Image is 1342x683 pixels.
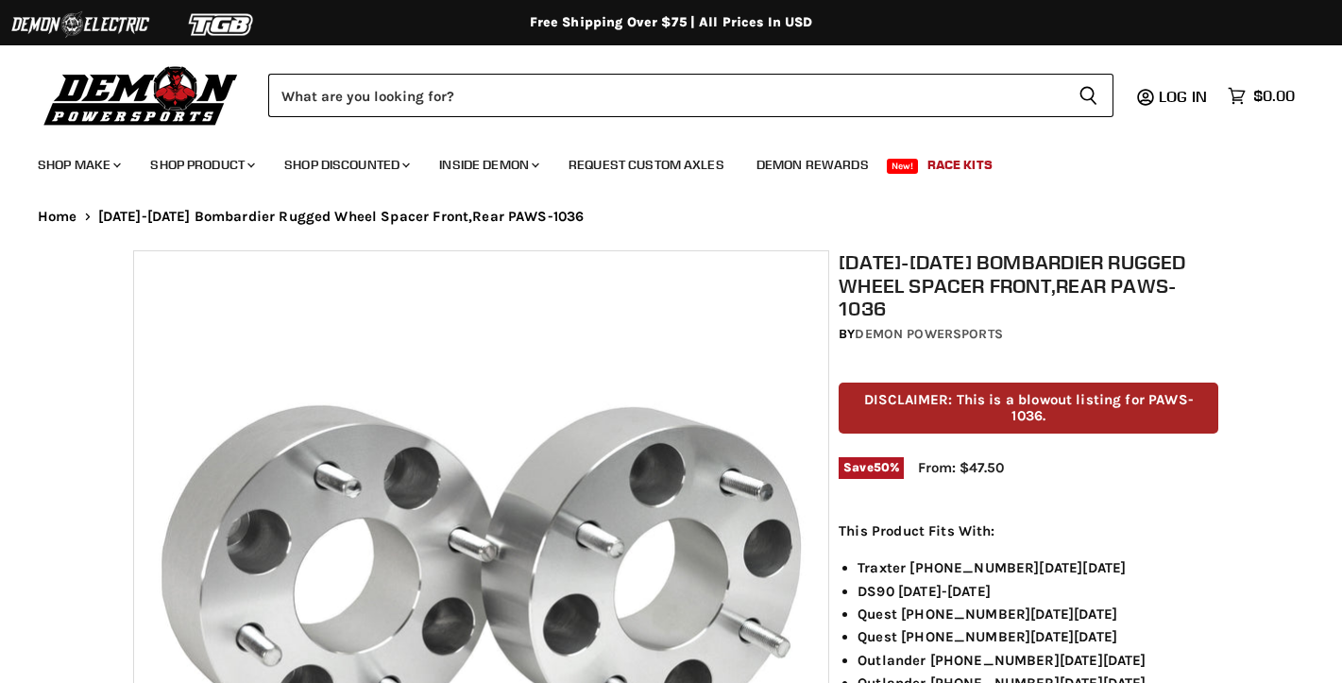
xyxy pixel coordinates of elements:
span: Save % [839,457,904,478]
a: Race Kits [913,145,1007,184]
span: [DATE]-[DATE] Bombardier Rugged Wheel Spacer Front,Rear PAWS-1036 [98,209,585,225]
a: Request Custom Axles [554,145,739,184]
h1: [DATE]-[DATE] Bombardier Rugged Wheel Spacer Front,Rear PAWS-1036 [839,250,1218,320]
a: Shop Discounted [270,145,421,184]
span: From: $47.50 [918,459,1004,476]
p: DISCLAIMER: This is a blowout listing for PAWS-1036. [839,383,1218,435]
ul: Main menu [24,138,1290,184]
img: Demon Powersports [38,61,245,128]
span: Log in [1159,87,1207,106]
li: Traxter [PHONE_NUMBER][DATE][DATE] [858,556,1218,579]
form: Product [268,74,1113,117]
a: Home [38,209,77,225]
a: Shop Product [136,145,266,184]
img: TGB Logo 2 [151,7,293,43]
span: New! [887,159,919,174]
img: Demon Electric Logo 2 [9,7,151,43]
li: DS90 [DATE]-[DATE] [858,580,1218,603]
a: Demon Rewards [742,145,883,184]
p: This Product Fits With: [839,520,1218,542]
a: Inside Demon [425,145,551,184]
input: Search [268,74,1063,117]
span: $0.00 [1253,87,1295,105]
div: by [839,324,1218,345]
li: Quest [PHONE_NUMBER][DATE][DATE] [858,625,1218,648]
a: $0.00 [1218,82,1304,110]
li: Quest [PHONE_NUMBER][DATE][DATE] [858,603,1218,625]
button: Search [1063,74,1113,117]
li: Outlander [PHONE_NUMBER][DATE][DATE] [858,649,1218,672]
a: Shop Make [24,145,132,184]
a: Demon Powersports [855,326,1002,342]
span: 50 [874,460,890,474]
a: Log in [1150,88,1218,105]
